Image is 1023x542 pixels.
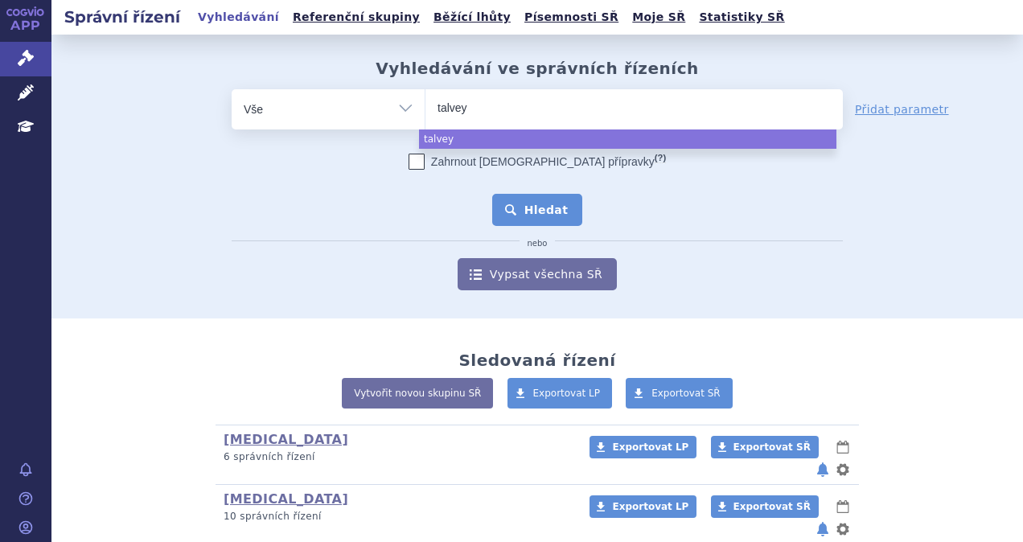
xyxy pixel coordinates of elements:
p: 10 správních řízení [224,510,569,524]
button: nastavení [835,519,851,539]
a: Moje SŘ [627,6,690,28]
i: nebo [520,239,556,248]
a: Exportovat SŘ [626,378,733,409]
h2: Správní řízení [51,6,193,28]
a: [MEDICAL_DATA] [224,432,348,447]
li: talvey [419,129,836,149]
a: Vyhledávání [193,6,284,28]
a: Exportovat LP [507,378,613,409]
a: Referenční skupiny [288,6,425,28]
abbr: (?) [655,153,666,163]
label: Zahrnout [DEMOGRAPHIC_DATA] přípravky [409,154,666,170]
span: Exportovat LP [612,501,688,512]
span: Exportovat SŘ [651,388,721,399]
a: Exportovat SŘ [711,436,819,458]
span: Exportovat LP [533,388,601,399]
button: Hledat [492,194,583,226]
span: Exportovat SŘ [733,501,811,512]
p: 6 správních řízení [224,450,569,464]
a: Běžící lhůty [429,6,516,28]
h2: Sledovaná řízení [458,351,615,370]
a: Statistiky SŘ [694,6,789,28]
span: Exportovat SŘ [733,441,811,453]
button: lhůty [835,497,851,516]
h2: Vyhledávání ve správních řízeních [376,59,699,78]
button: nastavení [835,460,851,479]
a: Písemnosti SŘ [520,6,623,28]
button: notifikace [815,460,831,479]
a: Vytvořit novou skupinu SŘ [342,378,493,409]
span: Exportovat LP [612,441,688,453]
a: Exportovat SŘ [711,495,819,518]
button: lhůty [835,437,851,457]
a: Přidat parametr [855,101,949,117]
a: Exportovat LP [590,495,696,518]
button: notifikace [815,519,831,539]
a: Exportovat LP [590,436,696,458]
a: Vypsat všechna SŘ [458,258,617,290]
a: [MEDICAL_DATA] [224,491,348,507]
